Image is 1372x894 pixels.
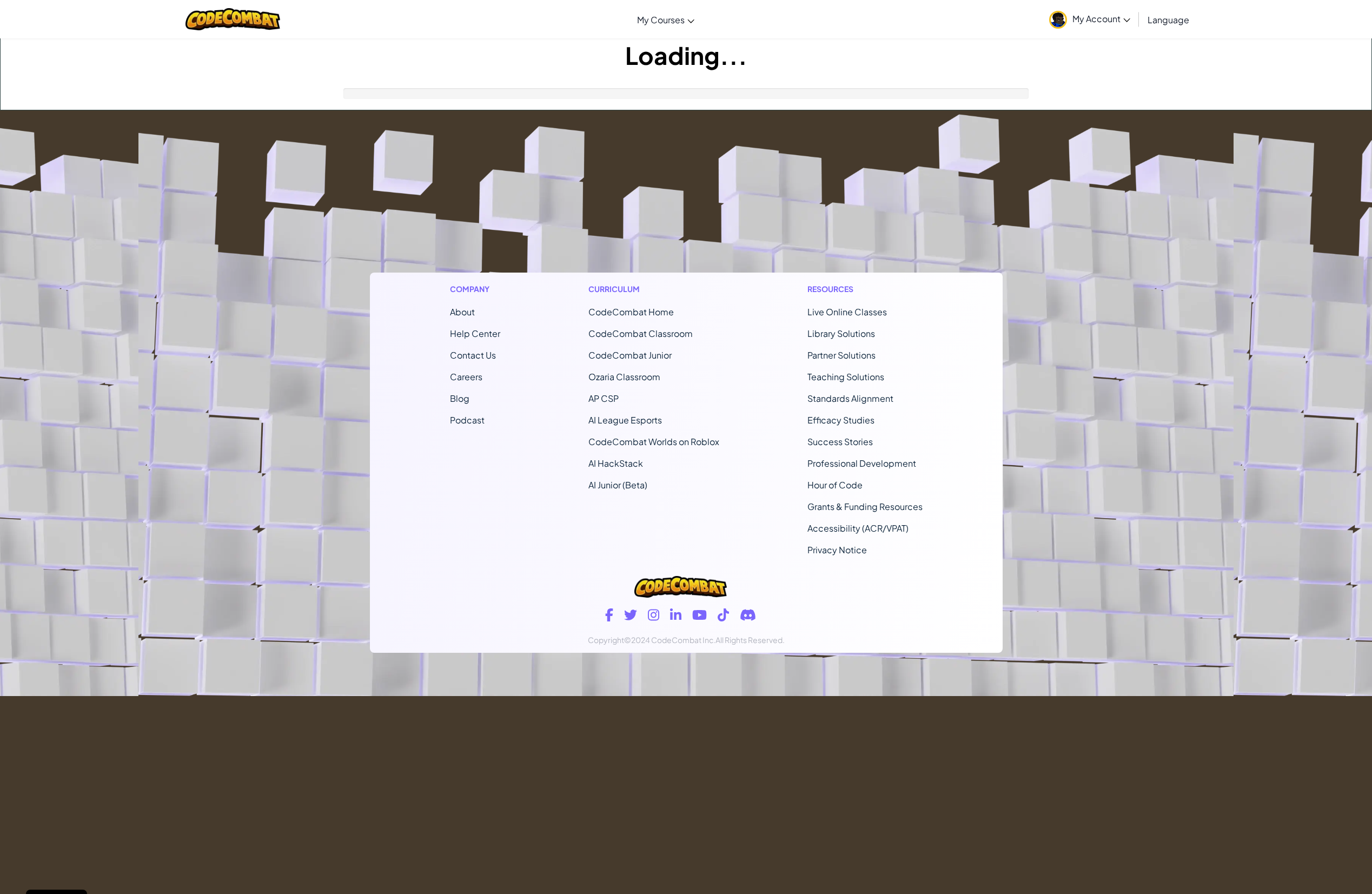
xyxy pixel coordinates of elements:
a: About [450,306,475,317]
img: CodeCombat logo [634,576,726,598]
a: Library Solutions [807,328,875,339]
a: Partner Solutions [807,349,876,361]
a: Language [1142,5,1195,34]
a: Standards Alignment [807,393,893,404]
h1: Curriculum [588,283,719,295]
a: My Courses [632,5,700,34]
a: Live Online Classes [807,306,887,317]
span: ©2024 CodeCombat Inc. [624,635,715,645]
a: Blog [450,393,469,404]
a: Efficacy Studies [807,414,874,426]
a: CodeCombat Worlds on Roblox [588,436,719,447]
h1: Resources [807,283,923,295]
a: Hour of Code [807,479,863,491]
a: Ozaria Classroom [588,371,660,382]
span: My Account [1072,13,1130,24]
a: Success Stories [807,436,873,447]
a: CodeCombat Classroom [588,328,693,339]
span: My Courses [637,14,685,25]
a: Accessibility (ACR/VPAT) [807,522,909,534]
span: CodeCombat Home [588,306,674,317]
a: Professional Development [807,458,916,469]
a: AI League Esports [588,414,662,426]
a: CodeCombat Junior [588,349,672,361]
a: My Account [1044,2,1136,36]
span: Language [1148,14,1189,25]
a: Careers [450,371,482,382]
a: Teaching Solutions [807,371,884,382]
a: Help Center [450,328,500,339]
a: Podcast [450,414,485,426]
img: CodeCombat logo [185,8,280,30]
h1: Loading... [1,38,1371,72]
span: Contact Us [450,349,496,361]
span: Copyright [588,635,624,645]
a: Grants & Funding Resources [807,501,923,512]
h1: Company [450,283,500,295]
span: All Rights Reserved. [715,635,785,645]
a: AP CSP [588,393,619,404]
img: avatar [1049,11,1067,29]
a: Privacy Notice [807,544,867,555]
a: AI Junior (Beta) [588,479,647,491]
a: AI HackStack [588,458,643,469]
